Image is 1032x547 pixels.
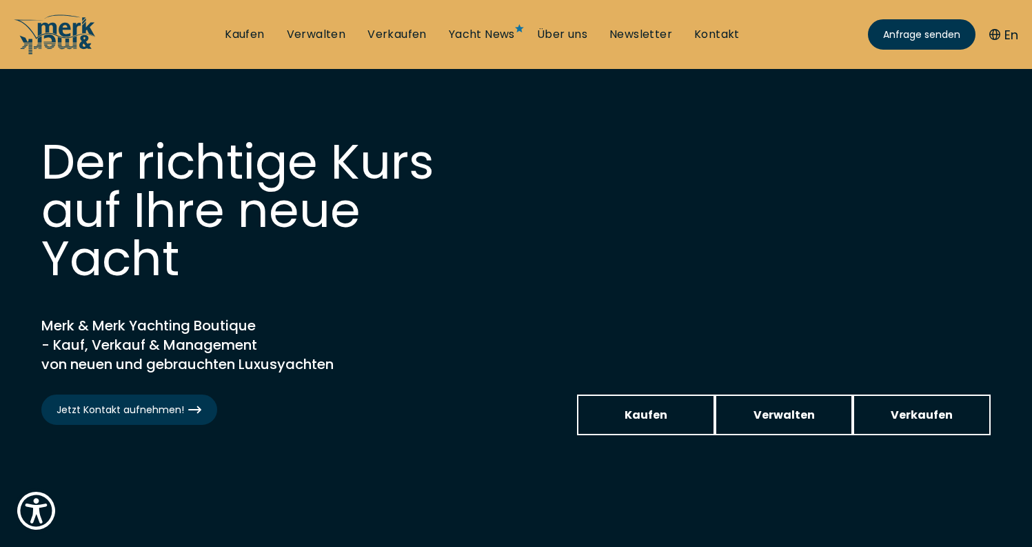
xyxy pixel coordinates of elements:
[609,27,672,42] a: Newsletter
[753,406,815,424] span: Verwalten
[694,27,740,42] a: Kontakt
[367,27,427,42] a: Verkaufen
[883,28,960,42] span: Anfrage senden
[715,395,853,435] a: Verwalten
[41,138,455,283] h1: Der richtige Kurs auf Ihre neue Yacht
[14,488,59,533] button: Show Accessibility Preferences
[853,395,991,435] a: Verkaufen
[225,27,264,42] a: Kaufen
[41,395,217,425] a: Jetzt Kontakt aufnehmen!
[449,27,515,42] a: Yacht News
[625,406,667,424] span: Kaufen
[287,27,346,42] a: Verwalten
[891,406,953,424] span: Verkaufen
[868,19,975,50] a: Anfrage senden
[57,403,202,417] span: Jetzt Kontakt aufnehmen!
[577,395,715,435] a: Kaufen
[989,26,1018,44] button: En
[537,27,587,42] a: Über uns
[41,316,386,374] h2: Merk & Merk Yachting Boutique - Kauf, Verkauf & Management von neuen und gebrauchten Luxusyachten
